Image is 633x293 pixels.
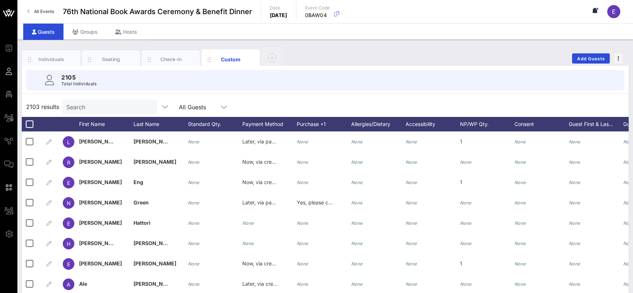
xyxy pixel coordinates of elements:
[63,6,252,17] span: 76th National Book Awards Ceremony & Benefit Dinner
[79,179,122,185] span: [PERSON_NAME]
[67,281,70,288] span: A
[188,139,200,145] i: None
[351,139,363,145] i: None
[174,99,233,114] div: All Guests
[63,24,106,40] div: Groups
[514,159,526,165] i: None
[305,12,330,19] p: 0BAW04
[569,139,580,145] i: None
[133,159,176,165] span: [PERSON_NAME]
[242,159,323,165] span: Now, via credit card, ACH, or wire
[133,117,188,131] div: Last Name
[607,5,620,18] div: E
[514,200,526,205] i: None
[242,138,296,145] span: Later, via paper check
[79,260,122,266] span: [PERSON_NAME]
[569,241,580,246] i: None
[297,117,351,131] div: Purchase +1
[133,199,149,205] span: Green
[188,159,200,165] i: None
[572,53,610,64] button: Add Guests
[577,56,605,61] span: Add Guests
[188,261,200,266] i: None
[67,241,70,247] span: H
[67,220,70,227] span: E
[351,159,363,165] i: None
[67,159,70,166] span: R
[61,73,97,82] p: 2105
[242,241,254,246] i: None
[406,220,417,226] i: None
[297,180,308,185] i: None
[612,8,616,15] span: E
[106,24,146,40] div: Hosts
[460,159,472,165] i: None
[569,281,580,287] i: None
[406,200,417,205] i: None
[133,138,176,145] span: [PERSON_NAME]
[351,200,363,205] i: None
[351,281,363,287] i: None
[188,241,200,246] i: None
[79,199,122,205] span: [PERSON_NAME]
[514,139,526,145] i: None
[79,281,87,287] span: Ale
[67,261,70,267] span: E
[351,220,363,226] i: None
[514,117,569,131] div: Consent
[242,117,297,131] div: Payment Method
[460,117,514,131] div: NP/WP Qty.
[406,139,417,145] i: None
[133,220,151,226] span: Hattori
[351,261,363,266] i: None
[188,220,200,226] i: None
[79,240,122,246] span: [PERSON_NAME]
[188,281,200,287] i: None
[569,180,580,185] i: None
[188,200,200,205] i: None
[569,261,580,266] i: None
[406,180,417,185] i: None
[297,281,308,287] i: None
[406,159,417,165] i: None
[133,179,143,185] span: Eng
[242,260,323,266] span: Now, via credit card, ACH, or wire
[67,200,71,206] span: N
[23,24,63,40] div: Guests
[297,159,308,165] i: None
[460,281,472,287] i: None
[305,4,330,12] p: Event Code
[297,261,308,266] i: None
[61,80,97,88] p: Total Individuals
[460,260,462,266] span: 1
[514,220,526,226] i: None
[35,56,67,63] div: Individuals
[242,220,254,226] i: None
[133,240,176,246] span: [PERSON_NAME]
[95,56,127,63] div: Seating
[514,261,526,266] i: None
[67,180,70,186] span: E
[133,281,176,287] span: [PERSON_NAME]
[270,12,287,19] p: [DATE]
[297,220,308,226] i: None
[67,139,70,145] span: L
[26,102,59,111] span: 2103 results
[460,241,472,246] i: None
[514,241,526,246] i: None
[297,199,384,205] span: Yes, please contact me for payment.
[460,200,472,205] i: None
[188,117,242,131] div: Standard Qty.
[297,241,308,246] i: None
[351,180,363,185] i: None
[351,241,363,246] i: None
[23,6,58,17] a: All Events
[215,56,247,63] div: Custom
[79,220,122,226] span: [PERSON_NAME]
[179,104,206,110] div: All Guests
[79,138,122,145] span: [PERSON_NAME]
[242,281,324,287] span: Later, via credit card, ACH, or wire
[406,241,417,246] i: None
[569,220,580,226] i: None
[351,117,406,131] div: Allergies/Dietary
